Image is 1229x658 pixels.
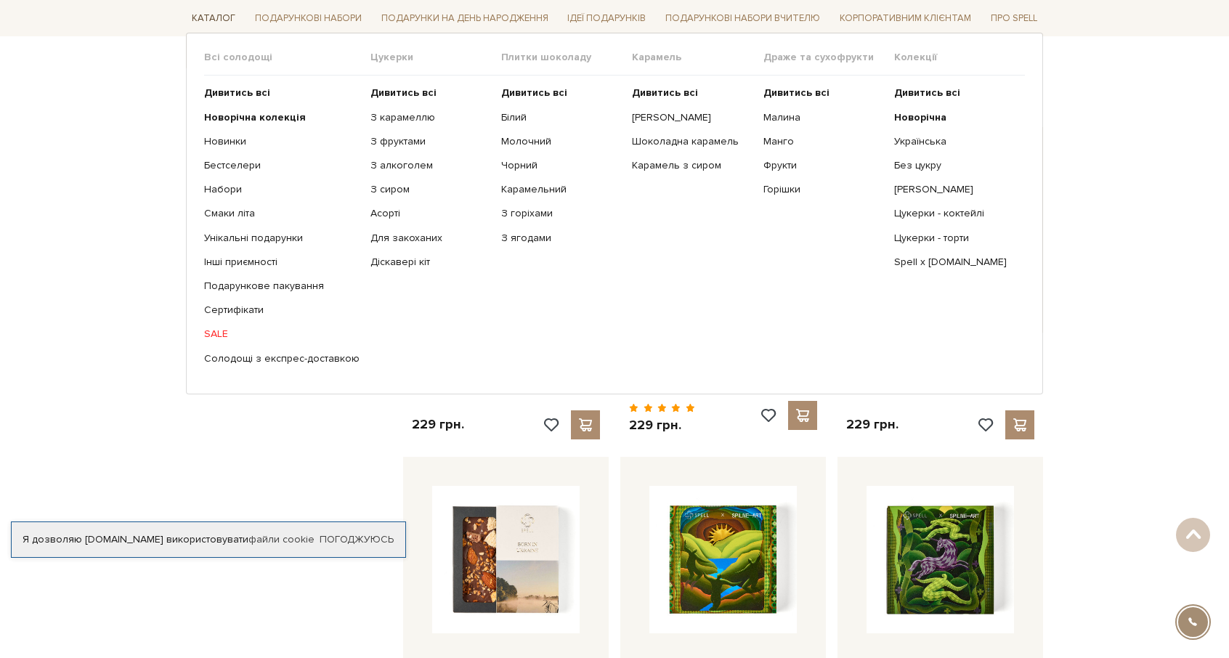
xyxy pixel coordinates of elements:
[632,110,752,123] a: [PERSON_NAME]
[204,280,360,293] a: Подарункове пакування
[501,231,621,244] a: З ягодами
[632,135,752,148] a: Шоколадна карамель
[894,135,1014,148] a: Українська
[894,159,1014,172] a: Без цукру
[249,7,368,30] a: Подарункові набори
[501,86,621,99] a: Дивитись всі
[204,328,360,341] a: SALE
[763,159,883,172] a: Фрукти
[370,86,490,99] a: Дивитись всі
[894,110,1014,123] a: Новорічна
[894,183,1014,196] a: [PERSON_NAME]
[186,33,1043,394] div: Каталог
[846,416,899,433] p: 229 грн.
[561,7,652,30] a: Ідеї подарунків
[370,159,490,172] a: З алкоголем
[204,183,360,196] a: Набори
[660,6,826,31] a: Подарункові набори Вчителю
[763,183,883,196] a: Горішки
[370,86,437,99] b: Дивитись всі
[763,86,883,99] a: Дивитись всі
[501,110,621,123] a: Білий
[432,486,580,633] img: Шоколад KYIV Україна
[632,159,752,172] a: Карамель з сиром
[204,304,360,317] a: Сертифікати
[320,533,394,546] a: Погоджуюсь
[763,51,894,64] span: Драже та сухофрукти
[763,135,883,148] a: Манго
[370,256,490,269] a: Діскавері кіт
[248,533,315,545] a: файли cookie
[894,51,1025,64] span: Колекції
[370,51,501,64] span: Цукерки
[204,231,360,244] a: Унікальні подарунки
[186,7,241,30] a: Каталог
[501,183,621,196] a: Карамельний
[501,159,621,172] a: Чорний
[204,110,306,123] b: Новорічна колекція
[370,135,490,148] a: З фруктами
[412,416,464,433] p: 229 грн.
[204,207,360,220] a: Смаки літа
[894,207,1014,220] a: Цукерки - коктейлі
[204,51,370,64] span: Всі солодощі
[204,135,360,148] a: Новинки
[834,7,977,30] a: Корпоративним клієнтам
[12,533,405,546] div: Я дозволяю [DOMAIN_NAME] використовувати
[370,207,490,220] a: Асорті
[629,417,695,434] p: 229 грн.
[632,51,763,64] span: Карамель
[501,51,632,64] span: Плитки шоколаду
[985,7,1043,30] a: Про Spell
[501,86,567,99] b: Дивитись всі
[376,7,554,30] a: Подарунки на День народження
[632,86,752,99] a: Дивитись всі
[204,86,270,99] b: Дивитись всі
[894,110,946,123] b: Новорічна
[370,231,490,244] a: Для закоханих
[763,110,883,123] a: Малина
[370,110,490,123] a: З карамеллю
[894,86,960,99] b: Дивитись всі
[204,86,360,99] a: Дивитись всі
[894,86,1014,99] a: Дивитись всі
[370,183,490,196] a: З сиром
[894,231,1014,244] a: Цукерки - торти
[632,86,698,99] b: Дивитись всі
[763,86,830,99] b: Дивитись всі
[204,159,360,172] a: Бестселери
[204,352,360,365] a: Солодощі з експрес-доставкою
[501,207,621,220] a: З горіхами
[501,135,621,148] a: Молочний
[204,110,360,123] a: Новорічна колекція
[894,256,1014,269] a: Spell x [DOMAIN_NAME]
[204,256,360,269] a: Інші приємності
